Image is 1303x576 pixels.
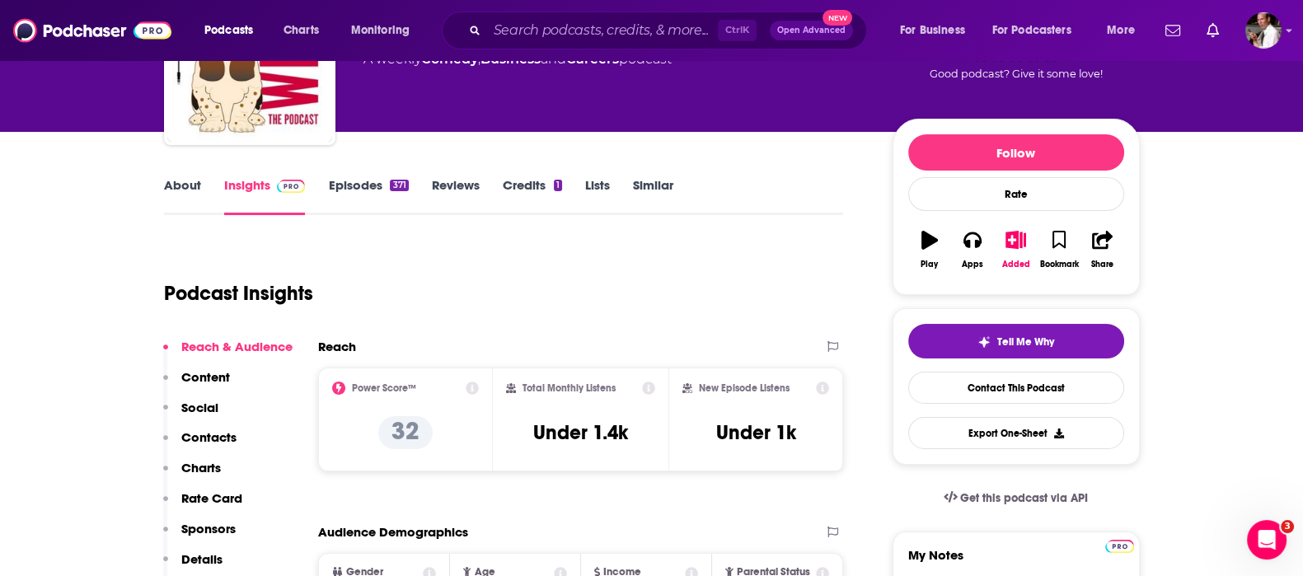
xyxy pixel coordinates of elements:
img: Podchaser Pro [277,180,306,193]
h3: Under 1k [716,420,796,445]
img: Podchaser Pro [1105,540,1134,553]
h2: Power Score™ [352,382,416,394]
span: Charts [284,19,319,42]
span: New [823,10,852,26]
button: tell me why sparkleTell Me Why [908,324,1124,358]
img: tell me why sparkle [977,335,991,349]
button: open menu [1095,17,1155,44]
span: For Podcasters [992,19,1071,42]
button: Charts [163,460,221,490]
a: Similar [633,177,673,215]
div: Search podcasts, credits, & more... [457,12,883,49]
button: Bookmark [1038,220,1080,279]
p: Social [181,400,218,415]
label: My Notes [908,547,1124,576]
a: Episodes371 [328,177,408,215]
div: Play [921,260,938,269]
h2: New Episode Listens [699,382,790,394]
p: Reach & Audience [181,339,293,354]
button: open menu [982,17,1095,44]
a: Pro website [1105,537,1134,553]
a: Charts [273,17,329,44]
button: Play [908,220,951,279]
span: Podcasts [204,19,253,42]
button: Show profile menu [1245,12,1282,49]
span: Open Advanced [777,26,846,35]
button: Follow [908,134,1124,171]
a: InsightsPodchaser Pro [224,177,306,215]
button: Contacts [163,429,237,460]
span: Good podcast? Give it some love! [930,68,1103,80]
span: Get this podcast via API [960,491,1088,505]
button: Rate Card [163,490,242,521]
h2: Audience Demographics [318,524,468,540]
button: Open AdvancedNew [770,21,853,40]
div: Share [1091,260,1113,269]
div: 371 [390,180,408,191]
p: Details [181,551,223,567]
a: Lists [585,177,610,215]
img: User Profile [1245,12,1282,49]
span: Logged in as Quarto [1245,12,1282,49]
span: For Business [900,19,965,42]
button: Social [163,400,218,430]
h2: Reach [318,339,356,354]
p: Charts [181,460,221,475]
p: Content [181,369,230,385]
a: Reviews [432,177,480,215]
button: Apps [951,220,994,279]
p: Sponsors [181,521,236,536]
a: About [164,177,201,215]
a: Show notifications dropdown [1159,16,1187,44]
div: Added [1002,260,1030,269]
p: Rate Card [181,490,242,506]
div: Bookmark [1039,260,1078,269]
button: Content [163,369,230,400]
input: Search podcasts, credits, & more... [487,17,718,44]
a: Show notifications dropdown [1200,16,1226,44]
a: Get this podcast via API [930,478,1102,518]
iframe: Intercom live chat [1247,520,1287,560]
h2: Total Monthly Listens [523,382,616,394]
a: Credits1 [503,177,562,215]
span: Monitoring [351,19,410,42]
span: Tell Me Why [997,335,1054,349]
button: open menu [193,17,274,44]
h1: Podcast Insights [164,281,313,306]
button: Reach & Audience [163,339,293,369]
button: open menu [888,17,986,44]
button: Share [1080,220,1123,279]
button: Sponsors [163,521,236,551]
span: Ctrl K [718,20,757,41]
div: Apps [962,260,983,269]
div: Rate [908,177,1124,211]
span: 3 [1281,520,1294,533]
button: Export One-Sheet [908,417,1124,449]
p: 32 [378,416,433,449]
div: 1 [554,180,562,191]
span: More [1107,19,1135,42]
a: Contact This Podcast [908,372,1124,404]
img: Podchaser - Follow, Share and Rate Podcasts [13,15,171,46]
button: Added [994,220,1037,279]
h3: Under 1.4k [533,420,628,445]
p: Contacts [181,429,237,445]
button: open menu [340,17,431,44]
